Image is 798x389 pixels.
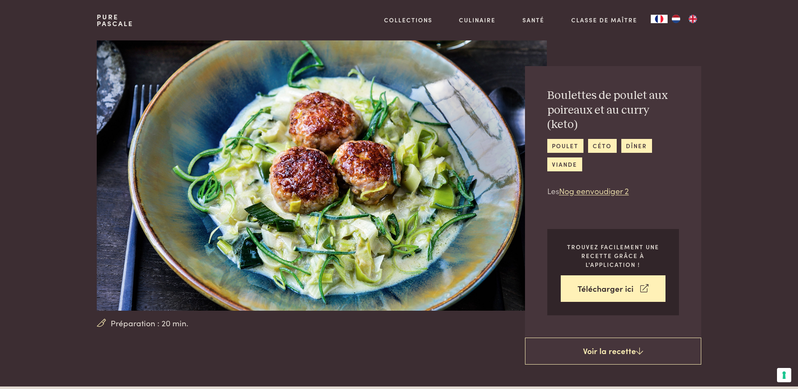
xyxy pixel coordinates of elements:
[561,275,665,302] a: Télécharger ici
[777,368,791,382] button: Vos préférences en matière de consentement pour les technologies de suivi
[547,185,679,197] p: Les
[547,88,679,132] h2: Boulettes de poulet aux poireaux et au curry (keto)
[621,139,652,153] a: dîner
[684,15,701,23] a: EN
[547,139,583,153] a: poulet
[668,15,701,23] ul: Language list
[651,15,668,23] a: FR
[459,16,496,24] a: Culinaire
[111,317,188,329] span: Préparation : 20 min.
[651,15,668,23] div: Language
[668,15,684,23] a: NL
[651,15,701,23] aside: Language selected: Français
[384,16,432,24] a: Collections
[588,139,617,153] a: céto
[97,13,133,27] a: PurePascale
[547,157,582,171] a: viande
[561,242,665,269] p: Trouvez facilement une recette grâce à l'application !
[525,338,701,365] a: Voir la recette
[97,40,546,311] img: Boulettes de poulet aux poireaux et au curry (keto)
[522,16,544,24] a: Santé
[571,16,637,24] a: Classe de maître
[559,185,629,196] a: Nog eenvoudiger 2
